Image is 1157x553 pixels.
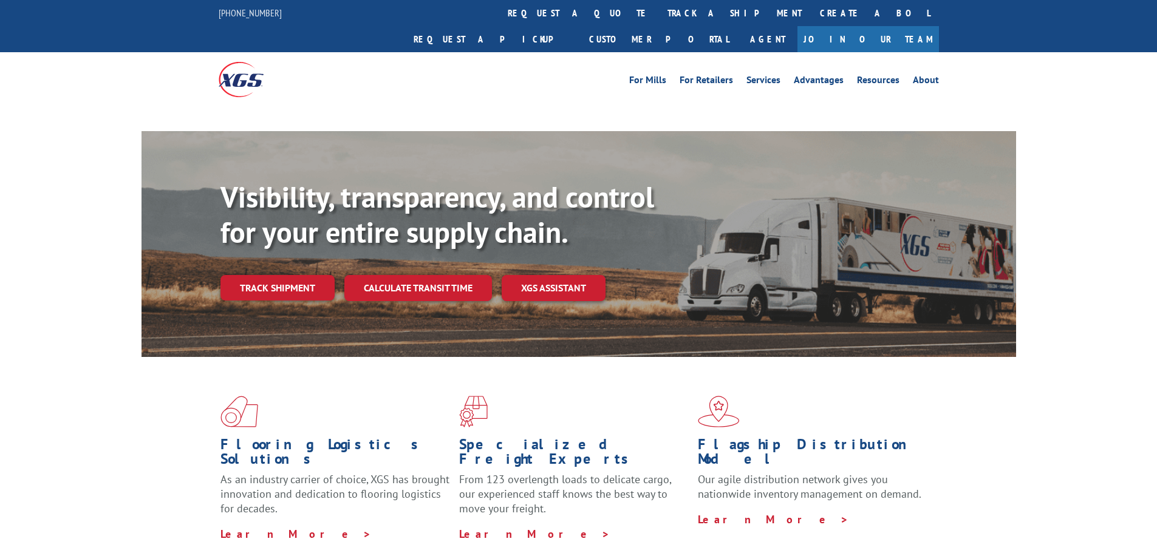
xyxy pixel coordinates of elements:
[797,26,939,52] a: Join Our Team
[913,75,939,89] a: About
[220,275,335,300] a: Track shipment
[219,7,282,19] a: [PHONE_NUMBER]
[220,396,258,427] img: xgs-icon-total-supply-chain-intelligence-red
[220,527,372,541] a: Learn More >
[680,75,733,89] a: For Retailers
[698,512,849,526] a: Learn More >
[344,275,492,301] a: Calculate transit time
[698,472,921,501] span: Our agile distribution network gives you nationwide inventory management on demand.
[698,396,740,427] img: xgs-icon-flagship-distribution-model-red
[794,75,844,89] a: Advantages
[220,472,449,515] span: As an industry carrier of choice, XGS has brought innovation and dedication to flooring logistics...
[580,26,738,52] a: Customer Portal
[857,75,899,89] a: Resources
[459,527,610,541] a: Learn More >
[746,75,780,89] a: Services
[502,275,606,301] a: XGS ASSISTANT
[220,178,654,251] b: Visibility, transparency, and control for your entire supply chain.
[459,472,689,526] p: From 123 overlength loads to delicate cargo, our experienced staff knows the best way to move you...
[698,437,927,472] h1: Flagship Distribution Model
[629,75,666,89] a: For Mills
[459,437,689,472] h1: Specialized Freight Experts
[738,26,797,52] a: Agent
[404,26,580,52] a: Request a pickup
[459,396,488,427] img: xgs-icon-focused-on-flooring-red
[220,437,450,472] h1: Flooring Logistics Solutions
